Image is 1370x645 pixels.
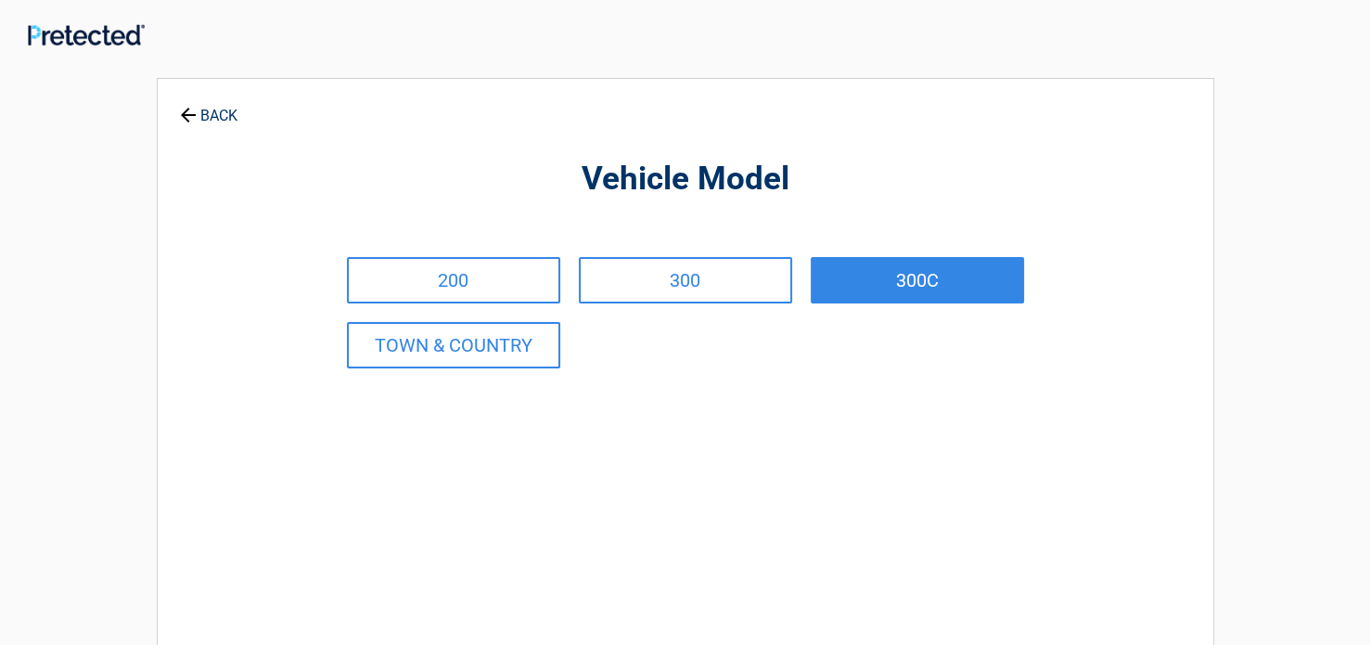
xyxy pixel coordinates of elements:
[347,257,560,303] a: 200
[28,24,145,45] img: Main Logo
[811,257,1024,303] a: 300C
[579,257,792,303] a: 300
[347,322,560,368] a: TOWN & COUNTRY
[260,158,1111,201] h2: Vehicle Model
[176,91,241,123] a: BACK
